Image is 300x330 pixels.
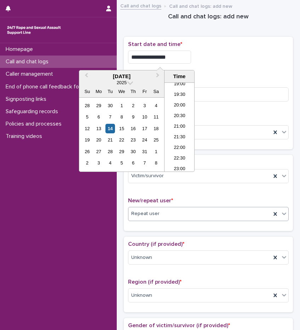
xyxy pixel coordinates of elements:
div: Choose Monday, October 20th, 2025 [94,135,103,145]
div: Choose Thursday, October 23rd, 2025 [128,135,138,145]
div: Choose Sunday, October 19th, 2025 [82,135,92,145]
div: Choose Sunday, October 5th, 2025 [82,112,92,122]
div: Choose Friday, October 3rd, 2025 [140,101,149,110]
span: Victim/survivor [131,172,164,180]
div: Choose Thursday, October 2nd, 2025 [128,101,138,110]
li: 20:30 [165,111,195,122]
div: Choose Monday, November 3rd, 2025 [94,158,103,168]
h1: Call and chat logs: add new [124,13,293,21]
p: Training videos [3,133,48,140]
div: Choose Tuesday, September 30th, 2025 [105,101,115,110]
li: 21:30 [165,132,195,143]
div: Mo [94,87,103,96]
li: 23:00 [165,164,195,175]
div: Choose Tuesday, October 14th, 2025 [105,124,115,133]
div: Choose Monday, October 27th, 2025 [94,147,103,156]
div: Choose Thursday, October 30th, 2025 [128,147,138,156]
div: Choose Tuesday, October 7th, 2025 [105,112,115,122]
div: Th [128,87,138,96]
div: Time [166,73,192,80]
span: Gender of victim/survivor (if provided) [128,323,230,328]
p: Safeguarding records [3,108,64,115]
div: Choose Saturday, November 8th, 2025 [151,158,161,168]
div: Choose Tuesday, October 28th, 2025 [105,147,115,156]
button: Previous Month [80,71,91,82]
div: Choose Friday, October 10th, 2025 [140,112,149,122]
div: Choose Thursday, October 9th, 2025 [128,112,138,122]
div: Choose Saturday, November 1st, 2025 [151,147,161,156]
div: Choose Sunday, October 26th, 2025 [82,147,92,156]
div: Choose Wednesday, October 1st, 2025 [117,101,126,110]
li: 19:30 [165,90,195,100]
div: Choose Friday, November 7th, 2025 [140,158,149,168]
div: Choose Thursday, October 16th, 2025 [128,124,138,133]
p: End of phone call feedback form [3,83,91,90]
p: Caller management [3,71,59,77]
div: Su [82,87,92,96]
div: We [117,87,126,96]
div: Choose Tuesday, October 21st, 2025 [105,135,115,145]
li: 22:00 [165,143,195,154]
div: Fr [140,87,149,96]
div: Choose Saturday, October 25th, 2025 [151,135,161,145]
div: Tu [105,87,115,96]
li: 20:00 [165,100,195,111]
div: Choose Friday, October 31st, 2025 [140,147,149,156]
p: Policies and processes [3,121,67,127]
button: Next Month [153,71,164,82]
p: Call and chat logs: add new [169,2,232,10]
li: 21:00 [165,122,195,132]
div: Choose Saturday, October 4th, 2025 [151,101,161,110]
span: Country (if provided) [128,241,184,247]
a: Call and chat logs [120,1,161,10]
div: Choose Monday, October 6th, 2025 [94,112,103,122]
div: Choose Monday, October 13th, 2025 [94,124,103,133]
div: Choose Monday, September 29th, 2025 [94,101,103,110]
div: Choose Wednesday, November 5th, 2025 [117,158,126,168]
div: Choose Friday, October 17th, 2025 [140,124,149,133]
span: Unknown [131,254,152,261]
li: 22:30 [165,154,195,164]
span: Unknown [131,292,152,299]
p: Homepage [3,46,39,53]
div: [DATE] [79,73,164,80]
img: rhQMoQhaT3yELyF149Cw [6,23,62,37]
div: Choose Tuesday, November 4th, 2025 [105,158,115,168]
div: Choose Sunday, October 12th, 2025 [82,124,92,133]
div: Choose Saturday, October 18th, 2025 [151,124,161,133]
li: 19:00 [165,79,195,90]
div: Choose Sunday, September 28th, 2025 [82,101,92,110]
div: Sa [151,87,161,96]
div: Choose Wednesday, October 29th, 2025 [117,147,126,156]
span: Repeat user [131,210,160,218]
p: Call and chat logs [3,58,54,65]
div: Choose Saturday, October 11th, 2025 [151,112,161,122]
div: Choose Friday, October 24th, 2025 [140,135,149,145]
span: Start date and time [128,41,182,47]
div: Choose Thursday, November 6th, 2025 [128,158,138,168]
span: Region (if provided) [128,279,181,285]
div: Choose Wednesday, October 15th, 2025 [117,124,126,133]
div: Choose Wednesday, October 8th, 2025 [117,112,126,122]
div: month 2025-10 [81,100,162,169]
span: 2025 [117,80,127,85]
div: Choose Wednesday, October 22nd, 2025 [117,135,126,145]
span: New/repeat user [128,198,173,203]
div: Choose Sunday, November 2nd, 2025 [82,158,92,168]
p: Signposting links [3,96,52,103]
